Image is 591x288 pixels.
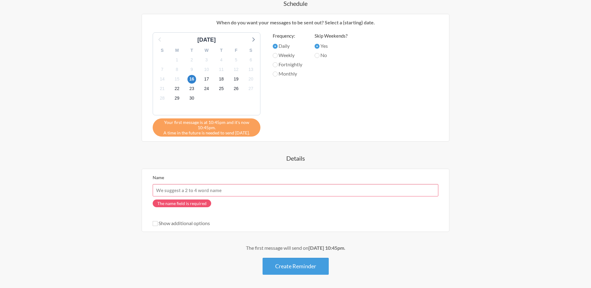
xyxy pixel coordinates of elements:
span: Wednesday, October 1, 2025 [173,56,181,64]
span: Wednesday, October 22, 2025 [173,84,181,93]
div: T [184,46,199,55]
div: S [155,46,170,55]
span: Tuesday, October 28, 2025 [158,94,167,103]
div: A time in the future is needed to send [DATE]. [153,118,260,137]
span: Thursday, October 23, 2025 [187,84,196,93]
span: Friday, October 17, 2025 [202,75,211,84]
span: Thursday, October 30, 2025 [187,94,196,103]
div: The first message will send on . [117,244,474,252]
input: No [315,53,320,58]
h4: Details [117,154,474,163]
div: W [199,46,214,55]
input: Weekly [273,53,278,58]
input: We suggest a 2 to 4 word name [153,184,438,196]
label: Weekly [273,51,302,59]
span: The name field is required [153,200,211,207]
span: Thursday, October 2, 2025 [187,56,196,64]
label: Show additional options [153,220,210,226]
div: T [214,46,229,55]
span: Saturday, October 4, 2025 [217,56,226,64]
span: Tuesday, October 14, 2025 [158,75,167,84]
span: Monday, October 13, 2025 [247,65,255,74]
input: Yes [315,44,320,49]
span: Thursday, October 9, 2025 [187,65,196,74]
span: Monday, October 27, 2025 [247,84,255,93]
span: Wednesday, October 15, 2025 [173,75,181,84]
input: Show additional options [153,221,158,226]
label: Daily [273,42,302,50]
label: Frequency: [273,32,302,39]
p: When do you want your messages to be sent out? Select a (starting) date. [147,19,444,26]
span: Sunday, October 26, 2025 [232,84,240,93]
label: Name [153,175,164,180]
div: F [229,46,243,55]
span: Saturday, October 25, 2025 [217,84,226,93]
span: Saturday, October 18, 2025 [217,75,226,84]
span: Wednesday, October 8, 2025 [173,65,181,74]
span: Your first message is at 10:45pm and it's now 10:45pm. [157,120,256,130]
strong: [DATE] 10:45pm [308,245,344,251]
div: S [243,46,258,55]
span: Wednesday, October 29, 2025 [173,94,181,103]
label: Fortnightly [273,61,302,68]
span: Saturday, October 11, 2025 [217,65,226,74]
span: Thursday, October 16, 2025 [187,75,196,84]
input: Daily [273,44,278,49]
label: No [315,51,348,59]
label: Monthly [273,70,302,77]
div: [DATE] [195,36,218,44]
span: Friday, October 3, 2025 [202,56,211,64]
button: Create Reminder [263,258,329,275]
label: Yes [315,42,348,50]
span: Friday, October 10, 2025 [202,65,211,74]
span: Tuesday, October 7, 2025 [158,65,167,74]
span: Sunday, October 19, 2025 [232,75,240,84]
span: Monday, October 20, 2025 [247,75,255,84]
span: Sunday, October 5, 2025 [232,56,240,64]
label: Skip Weekends? [315,32,348,39]
input: Monthly [273,72,278,76]
span: Monday, October 6, 2025 [247,56,255,64]
span: Tuesday, October 21, 2025 [158,84,167,93]
div: M [170,46,184,55]
span: Sunday, October 12, 2025 [232,65,240,74]
input: Fortnightly [273,62,278,67]
span: Friday, October 24, 2025 [202,84,211,93]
